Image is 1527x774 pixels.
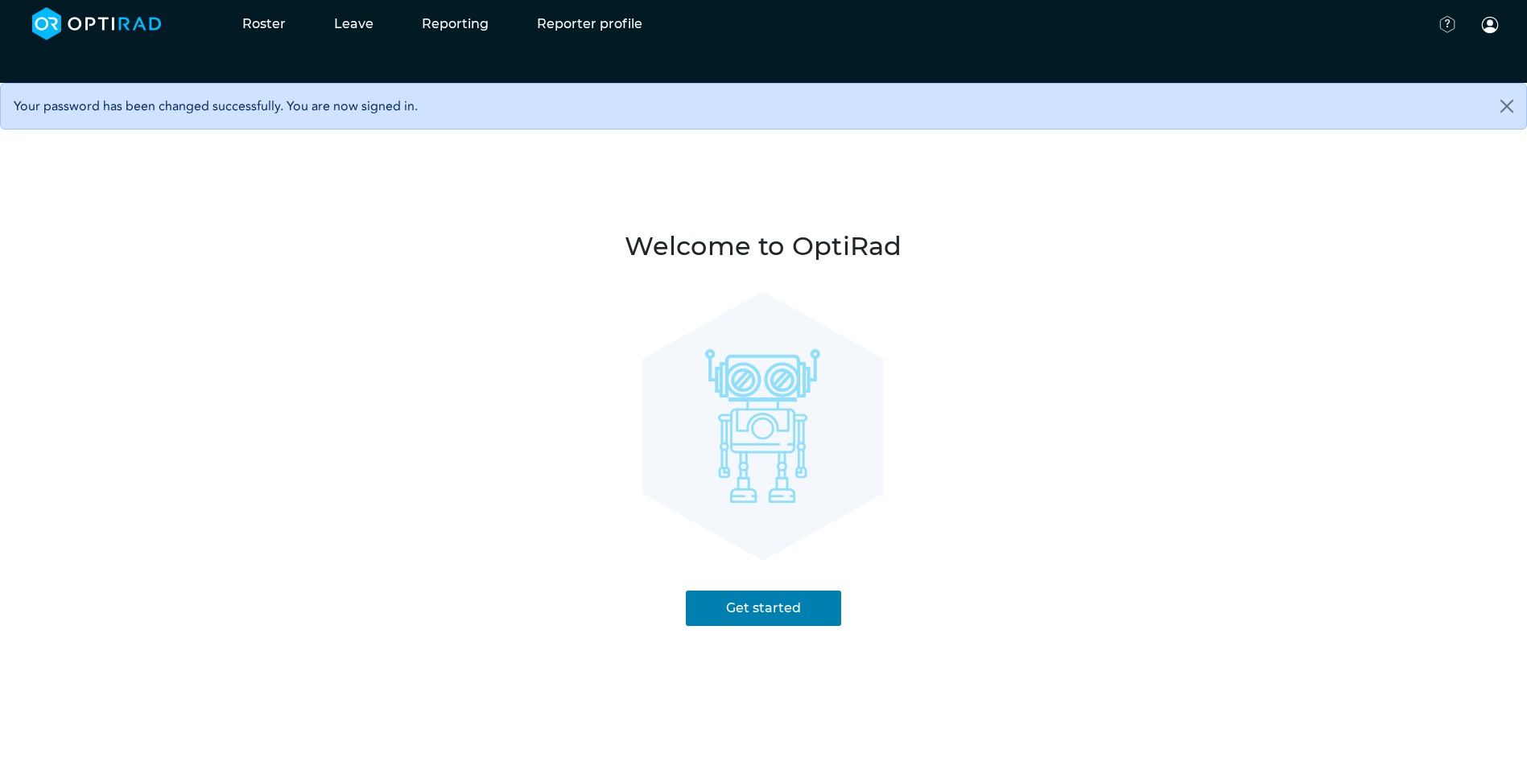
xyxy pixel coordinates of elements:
[625,231,902,261] h1: Welcome to OptiRad
[32,7,162,40] img: brand-opti-rad-logos-blue-and-white-d2f68631ba2948856bd03f2d395fb146ddc8fb01b4b6e9315ea85fa773367...
[686,591,841,626] a: Get started
[642,272,884,581] img: robot-empty-state-1fbbb679a1c6e2ca704615db04aedde33b79a0b35dd8ef2ec053f679a1b7e426.svg
[1488,84,1526,129] button: Close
